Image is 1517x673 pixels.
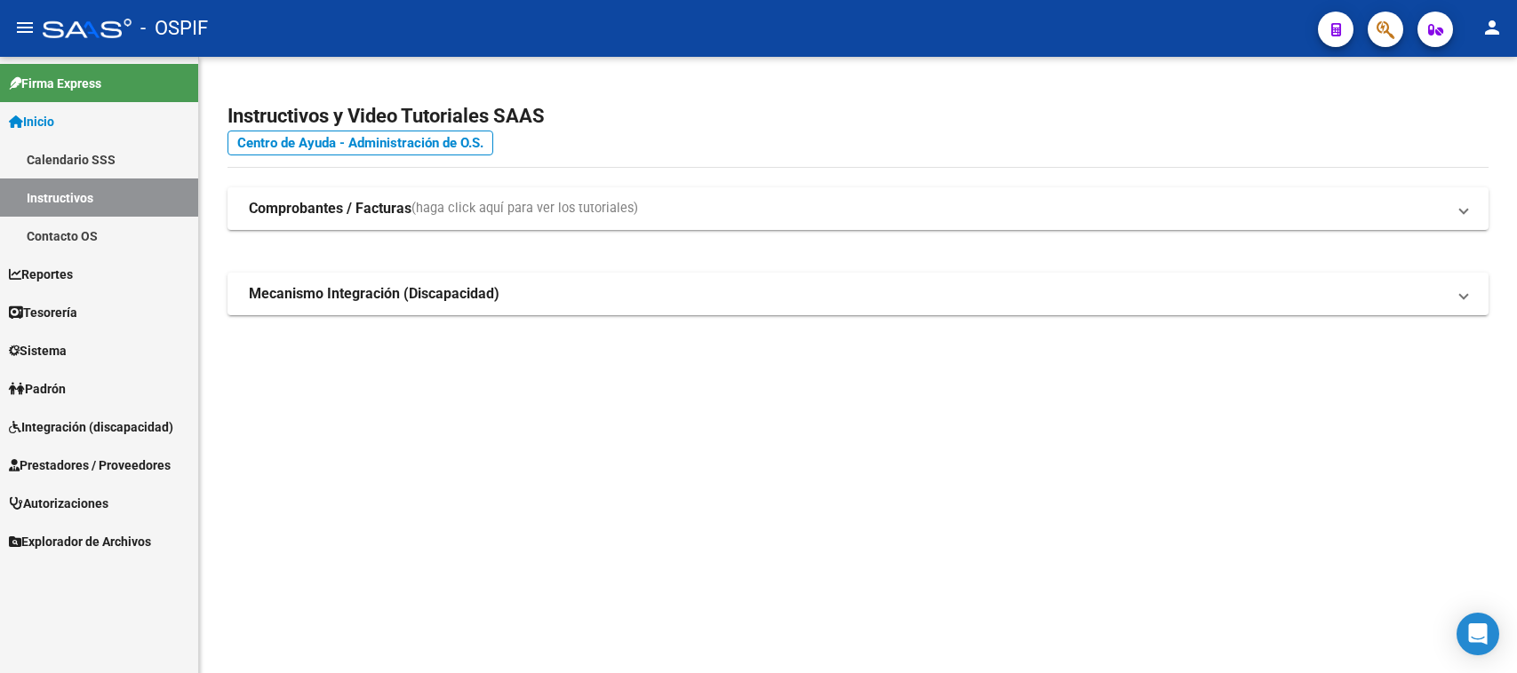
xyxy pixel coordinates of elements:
span: Reportes [9,265,73,284]
strong: Comprobantes / Facturas [249,199,411,218]
span: - OSPIF [140,9,208,48]
span: Integración (discapacidad) [9,417,173,437]
span: Prestadores / Proveedores [9,455,171,475]
span: Sistema [9,341,67,360]
span: Autorizaciones [9,494,108,513]
span: Padrón [9,379,66,399]
span: Tesorería [9,303,77,322]
span: Explorador de Archivos [9,532,151,551]
mat-icon: menu [14,17,36,38]
mat-icon: person [1481,17,1503,38]
div: Open Intercom Messenger [1457,613,1499,655]
span: (haga click aquí para ver los tutoriales) [411,199,638,218]
strong: Mecanismo Integración (Discapacidad) [249,284,499,304]
h2: Instructivos y Video Tutoriales SAAS [228,99,1489,133]
span: Firma Express [9,74,101,93]
a: Centro de Ayuda - Administración de O.S. [228,131,493,155]
span: Inicio [9,112,54,131]
mat-expansion-panel-header: Comprobantes / Facturas(haga click aquí para ver los tutoriales) [228,187,1489,230]
mat-expansion-panel-header: Mecanismo Integración (Discapacidad) [228,273,1489,315]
